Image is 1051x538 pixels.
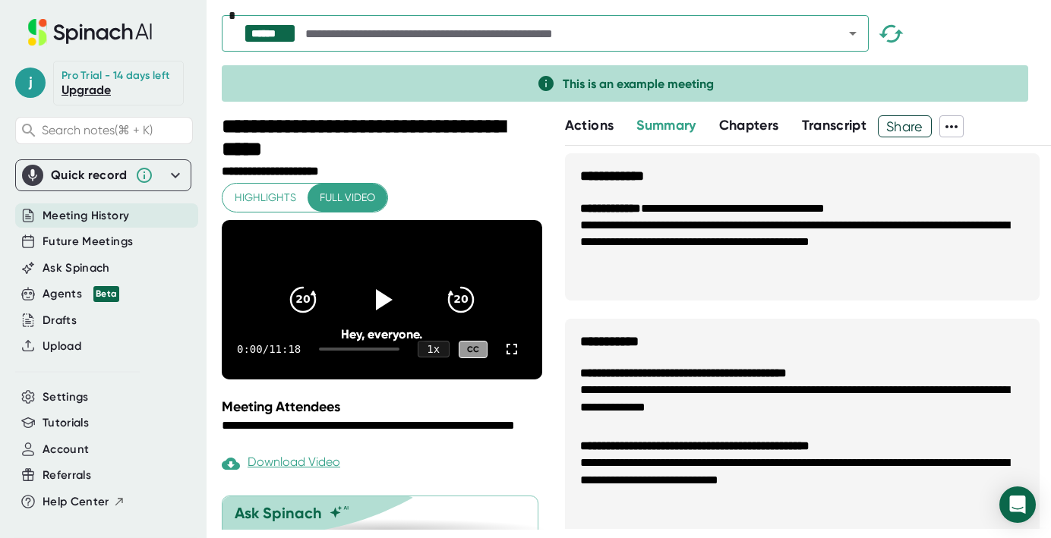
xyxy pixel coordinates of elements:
[43,233,133,250] button: Future Meetings
[254,327,510,341] div: Hey, everyone.
[43,414,89,432] button: Tutorials
[842,23,863,44] button: Open
[459,341,488,358] div: CC
[22,160,185,190] div: Quick record
[43,260,110,277] button: Ask Spinach
[43,493,109,511] span: Help Center
[43,338,81,355] button: Upload
[43,207,129,225] button: Meeting History
[223,184,308,212] button: Highlights
[237,343,301,355] div: 0:00 / 11:18
[62,83,111,97] a: Upgrade
[636,115,696,136] button: Summary
[43,493,125,511] button: Help Center
[999,486,1036,523] div: Open Intercom Messenger
[802,115,867,136] button: Transcript
[51,168,128,183] div: Quick record
[308,184,387,212] button: Full video
[62,69,169,83] div: Pro Trial - 14 days left
[43,285,119,303] div: Agents
[43,389,89,406] button: Settings
[235,504,322,522] div: Ask Spinach
[42,123,153,137] span: Search notes (⌘ + K)
[719,117,779,134] span: Chapters
[878,115,932,137] button: Share
[222,455,340,473] div: Paid feature
[43,312,77,329] button: Drafts
[235,188,296,207] span: Highlights
[719,115,779,136] button: Chapters
[418,341,450,357] div: 1 x
[43,467,91,484] button: Referrals
[565,115,614,136] button: Actions
[563,77,714,91] span: This is an example meeting
[636,117,696,134] span: Summary
[93,286,119,302] div: Beta
[802,117,867,134] span: Transcript
[222,398,546,415] div: Meeting Attendees
[43,441,89,458] button: Account
[879,113,931,140] span: Share
[43,285,119,303] button: Agents Beta
[565,117,614,134] span: Actions
[15,68,46,98] span: j
[320,188,375,207] span: Full video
